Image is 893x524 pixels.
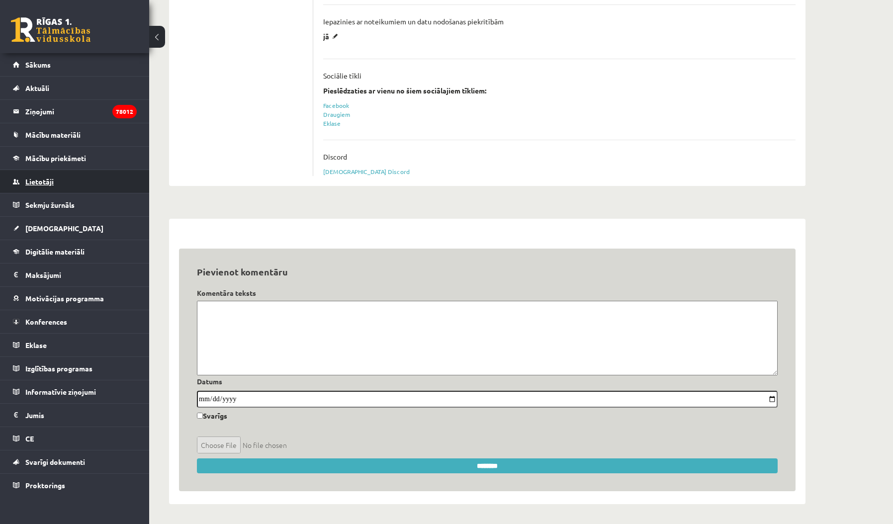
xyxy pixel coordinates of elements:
[323,101,349,109] a: Facebook
[13,263,137,286] a: Maksājumi
[323,119,341,127] a: Eklase
[13,217,137,240] a: [DEMOGRAPHIC_DATA]
[323,168,410,175] a: [DEMOGRAPHIC_DATA] Discord
[197,377,778,386] h4: Datums
[13,77,137,99] a: Aktuāli
[197,408,227,421] label: Svarīgs
[25,154,86,163] span: Mācību priekšmeti
[25,294,104,303] span: Motivācijas programma
[25,317,67,326] span: Konferences
[25,84,49,92] span: Aktuāli
[13,100,137,123] a: Ziņojumi78012
[13,334,137,356] a: Eklase
[25,247,85,256] span: Digitālie materiāli
[25,481,65,490] span: Proktorings
[197,266,778,277] h3: Pievienot komentāru
[323,32,342,41] p: jā
[25,364,92,373] span: Izglītības programas
[13,287,137,310] a: Motivācijas programma
[25,100,137,123] legend: Ziņojumi
[13,380,137,403] a: Informatīvie ziņojumi
[25,263,137,286] legend: Maksājumi
[13,53,137,76] a: Sākums
[13,123,137,146] a: Mācību materiāli
[13,450,137,473] a: Svarīgi dokumenti
[13,240,137,263] a: Digitālie materiāli
[112,105,137,118] i: 78012
[13,474,137,497] a: Proktorings
[25,130,81,139] span: Mācību materiāli
[323,110,351,118] a: Draugiem
[25,177,54,186] span: Lietotāji
[13,404,137,427] a: Jumis
[25,434,34,443] span: CE
[323,71,361,80] p: Sociālie tīkli
[13,147,137,170] a: Mācību priekšmeti
[13,357,137,380] a: Izglītības programas
[25,60,51,69] span: Sākums
[323,152,347,161] p: Discord
[323,86,486,95] strong: Pieslēdzaties ar vienu no šiem sociālajiem tīkliem:
[13,193,137,216] a: Sekmju žurnāls
[13,310,137,333] a: Konferences
[25,387,96,396] span: Informatīvie ziņojumi
[25,224,103,233] span: [DEMOGRAPHIC_DATA]
[25,411,44,420] span: Jumis
[323,17,504,26] p: Iepazinies ar noteikumiem un datu nodošanas piekritībām
[13,427,137,450] a: CE
[25,341,47,349] span: Eklase
[25,457,85,466] span: Svarīgi dokumenti
[13,170,137,193] a: Lietotāji
[25,200,75,209] span: Sekmju žurnāls
[11,17,90,42] a: Rīgas 1. Tālmācības vidusskola
[197,289,778,297] h4: Komentāra teksts
[197,413,203,419] input: Svarīgs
